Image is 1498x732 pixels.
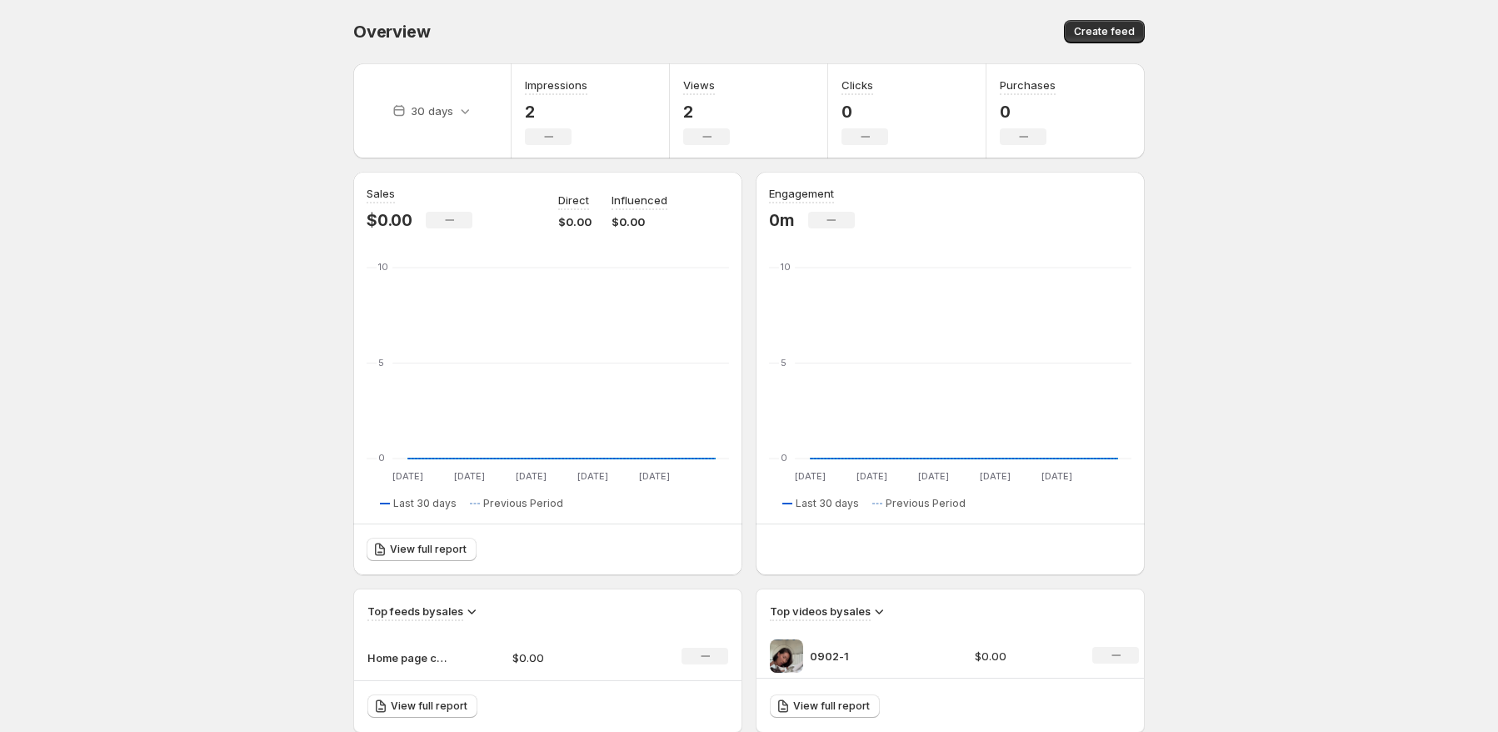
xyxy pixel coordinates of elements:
[980,470,1011,482] text: [DATE]
[525,102,587,122] p: 2
[770,639,803,673] img: 0902-1
[353,22,430,42] span: Overview
[367,538,477,561] a: View full report
[391,699,467,713] span: View full report
[639,470,670,482] text: [DATE]
[378,452,385,464] text: 0
[1074,25,1135,38] span: Create feed
[781,261,791,273] text: 10
[683,77,715,93] h3: Views
[975,648,1073,664] p: $0.00
[378,357,384,369] text: 5
[856,470,887,482] text: [DATE]
[793,699,870,713] span: View full report
[1064,20,1145,43] button: Create feed
[367,603,463,619] h3: Top feeds by sales
[781,357,786,369] text: 5
[558,213,592,230] p: $0.00
[390,543,467,556] span: View full report
[612,192,667,208] p: Influenced
[525,77,587,93] h3: Impressions
[796,497,859,510] span: Last 30 days
[367,210,412,230] p: $0.00
[770,603,871,619] h3: Top videos by sales
[886,497,966,510] span: Previous Period
[770,694,880,718] a: View full report
[392,470,423,482] text: [DATE]
[769,210,795,230] p: 0m
[841,102,888,122] p: 0
[512,649,631,666] p: $0.00
[367,649,451,666] p: Home page carousal
[393,497,457,510] span: Last 30 days
[558,192,589,208] p: Direct
[781,452,787,464] text: 0
[795,470,826,482] text: [DATE]
[378,261,388,273] text: 10
[841,77,873,93] h3: Clicks
[769,185,834,202] h3: Engagement
[454,470,485,482] text: [DATE]
[411,103,453,119] p: 30 days
[810,648,935,664] p: 0902-1
[918,470,949,482] text: [DATE]
[683,102,730,122] p: 2
[367,185,395,202] h3: Sales
[612,213,667,230] p: $0.00
[1000,77,1056,93] h3: Purchases
[1041,470,1072,482] text: [DATE]
[516,470,547,482] text: [DATE]
[1000,102,1056,122] p: 0
[367,694,477,718] a: View full report
[577,470,608,482] text: [DATE]
[483,497,563,510] span: Previous Period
